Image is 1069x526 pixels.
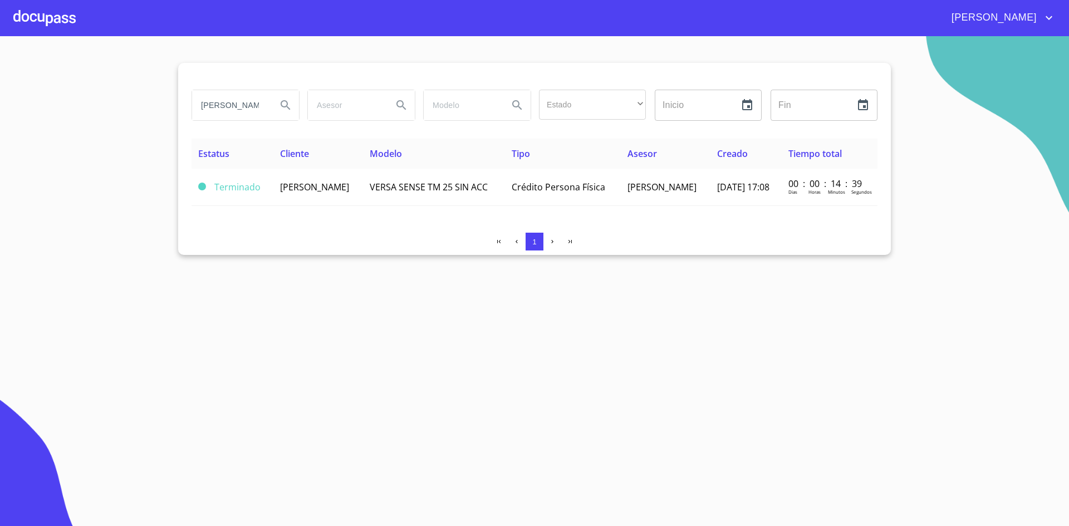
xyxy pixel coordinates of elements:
p: Horas [808,189,821,195]
input: search [192,90,268,120]
p: Segundos [851,189,872,195]
button: 1 [526,233,543,250]
button: Search [388,92,415,119]
input: search [308,90,384,120]
span: Terminado [198,183,206,190]
span: Crédito Persona Física [512,181,605,193]
button: Search [272,92,299,119]
span: Asesor [627,148,657,160]
button: account of current user [943,9,1056,27]
span: Estatus [198,148,229,160]
span: [PERSON_NAME] [627,181,697,193]
button: Search [504,92,531,119]
p: 00 : 00 : 14 : 39 [788,178,864,190]
span: Terminado [214,181,261,193]
input: search [424,90,499,120]
div: ​ [539,90,646,120]
p: Minutos [828,189,845,195]
span: [DATE] 17:08 [717,181,769,193]
p: Dias [788,189,797,195]
span: Creado [717,148,748,160]
span: VERSA SENSE TM 25 SIN ACC [370,181,488,193]
span: [PERSON_NAME] [280,181,349,193]
span: 1 [532,238,536,246]
span: Tipo [512,148,530,160]
span: Modelo [370,148,402,160]
span: Cliente [280,148,309,160]
span: [PERSON_NAME] [943,9,1042,27]
span: Tiempo total [788,148,842,160]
